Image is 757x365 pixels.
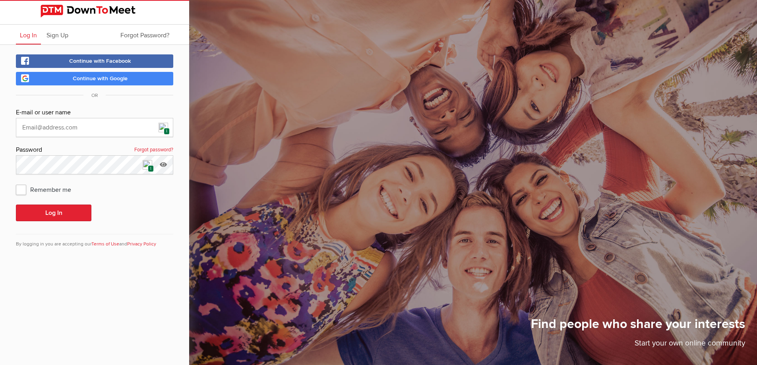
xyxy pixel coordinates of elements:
span: Log In [20,31,37,39]
span: OR [83,93,106,98]
span: 1 [148,165,154,172]
span: Sign Up [46,31,68,39]
div: By logging in you are accepting our and [16,234,173,248]
img: npw-badge-icon.svg [143,160,152,170]
a: Forgot password? [134,145,173,155]
h1: Find people who share your interests [531,316,745,338]
a: Terms of Use [91,241,119,247]
p: Start your own online community [531,338,745,353]
span: 1 [164,128,170,135]
div: E-mail or user name [16,108,173,118]
span: Forgot Password? [120,31,169,39]
img: npw-badge-icon.svg [159,123,168,132]
img: DownToMeet [41,5,149,17]
a: Sign Up [43,25,72,44]
span: Continue with Google [73,75,128,82]
div: Password [16,145,173,155]
button: Log In [16,205,91,221]
a: Forgot Password? [116,25,173,44]
span: Remember me [16,182,79,197]
a: Continue with Google [16,72,173,85]
a: Log In [16,25,41,44]
span: Continue with Facebook [69,58,131,64]
a: Privacy Policy [127,241,156,247]
a: Continue with Facebook [16,54,173,68]
input: Email@address.com [16,118,173,137]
